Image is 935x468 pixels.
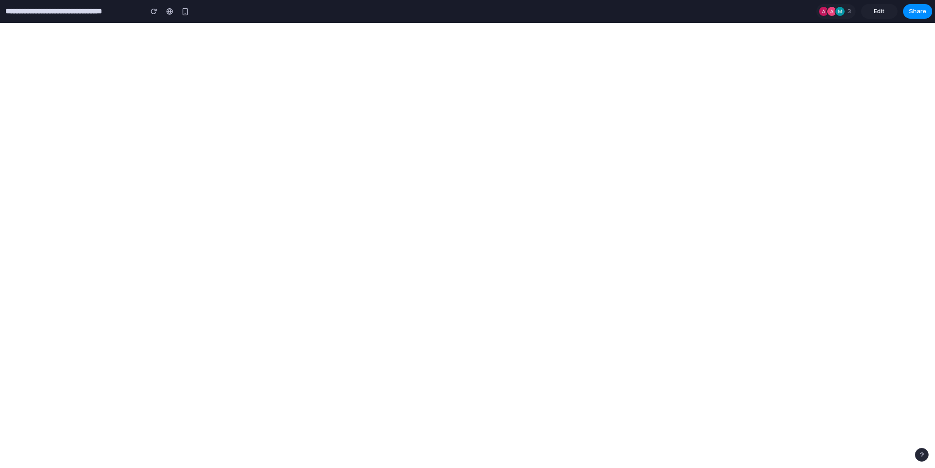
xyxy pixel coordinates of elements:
[903,4,932,19] button: Share
[847,7,854,16] span: 3
[874,7,885,16] span: Edit
[909,7,926,16] span: Share
[861,4,898,19] a: Edit
[816,4,856,19] div: 3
